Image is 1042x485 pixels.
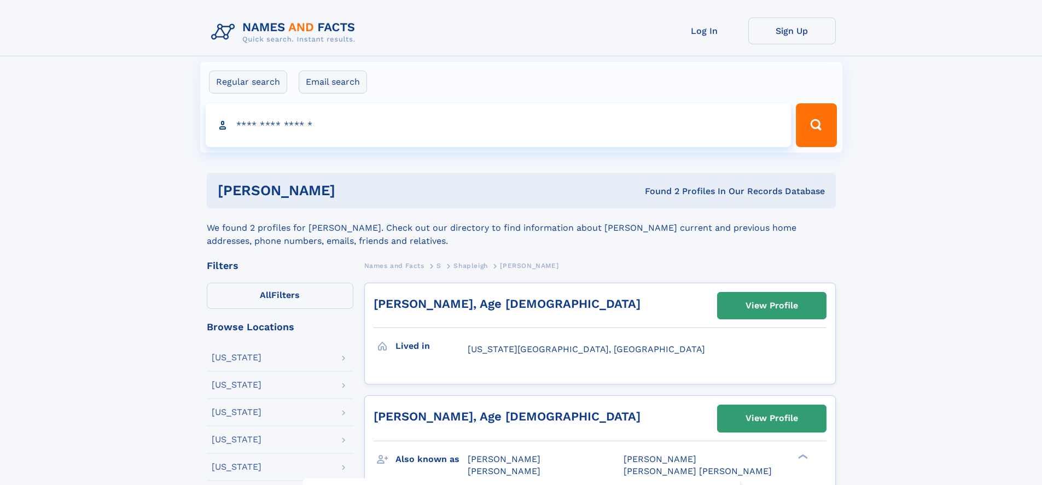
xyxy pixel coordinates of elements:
[718,405,826,431] a: View Profile
[718,293,826,319] a: View Profile
[500,262,558,270] span: [PERSON_NAME]
[436,262,441,270] span: S
[395,337,468,355] h3: Lived in
[624,454,696,464] span: [PERSON_NAME]
[453,262,487,270] span: Shapleigh
[260,290,271,300] span: All
[207,208,836,248] div: We found 2 profiles for [PERSON_NAME]. Check out our directory to find information about [PERSON_...
[212,381,261,389] div: [US_STATE]
[212,463,261,471] div: [US_STATE]
[374,410,641,423] a: [PERSON_NAME], Age [DEMOGRAPHIC_DATA]
[206,103,791,147] input: search input
[395,450,468,469] h3: Also known as
[468,454,540,464] span: [PERSON_NAME]
[490,185,825,197] div: Found 2 Profiles In Our Records Database
[795,453,808,460] div: ❯
[364,259,424,272] a: Names and Facts
[207,283,353,309] label: Filters
[796,103,836,147] button: Search Button
[212,408,261,417] div: [US_STATE]
[624,466,772,476] span: [PERSON_NAME] [PERSON_NAME]
[207,261,353,271] div: Filters
[374,297,641,311] a: [PERSON_NAME], Age [DEMOGRAPHIC_DATA]
[207,17,364,47] img: Logo Names and Facts
[468,466,540,476] span: [PERSON_NAME]
[218,184,490,197] h1: [PERSON_NAME]
[453,259,487,272] a: Shapleigh
[748,17,836,44] a: Sign Up
[209,71,287,94] label: Regular search
[299,71,367,94] label: Email search
[436,259,441,272] a: S
[661,17,748,44] a: Log In
[468,344,705,354] span: [US_STATE][GEOGRAPHIC_DATA], [GEOGRAPHIC_DATA]
[746,293,798,318] div: View Profile
[746,406,798,431] div: View Profile
[212,353,261,362] div: [US_STATE]
[207,322,353,332] div: Browse Locations
[212,435,261,444] div: [US_STATE]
